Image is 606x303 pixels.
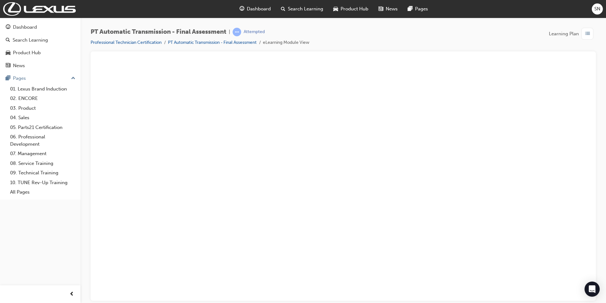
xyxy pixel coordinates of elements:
a: 06. Professional Development [8,132,78,149]
button: Learning Plan [549,28,596,40]
a: News [3,60,78,72]
div: Attempted [244,29,265,35]
span: up-icon [71,74,75,83]
li: eLearning Module View [263,39,309,46]
span: search-icon [281,5,285,13]
div: Pages [13,75,26,82]
div: Product Hub [13,49,41,56]
span: guage-icon [240,5,244,13]
span: prev-icon [69,290,74,298]
span: News [386,5,398,13]
a: 10. TUNE Rev-Up Training [8,178,78,188]
button: Pages [3,73,78,84]
div: Dashboard [13,24,37,31]
img: Trak [3,2,76,16]
a: Product Hub [3,47,78,59]
span: news-icon [378,5,383,13]
button: DashboardSearch LearningProduct HubNews [3,20,78,73]
span: Dashboard [247,5,271,13]
a: 03. Product [8,103,78,113]
a: 04. Sales [8,113,78,123]
span: pages-icon [6,76,10,81]
a: 05. Parts21 Certification [8,123,78,132]
a: 09. Technical Training [8,168,78,178]
a: PT Automatic Transmission - Final Assessment [168,40,257,45]
button: SN [592,3,603,15]
a: pages-iconPages [403,3,433,15]
a: Professional Technician Certification [91,40,162,45]
span: car-icon [333,5,338,13]
span: news-icon [6,63,10,69]
a: search-iconSearch Learning [276,3,328,15]
span: pages-icon [408,5,413,13]
a: Search Learning [3,34,78,46]
div: Open Intercom Messenger [585,282,600,297]
a: 02. ENCORE [8,94,78,103]
a: 08. Service Training [8,159,78,168]
span: | [229,28,230,36]
span: Search Learning [288,5,323,13]
a: Dashboard [3,21,78,33]
span: list-icon [585,30,590,38]
a: All Pages [8,187,78,197]
div: Search Learning [13,37,48,44]
span: car-icon [6,50,10,56]
a: 01. Lexus Brand Induction [8,84,78,94]
span: Pages [415,5,428,13]
span: Product Hub [341,5,368,13]
span: SN [594,5,600,13]
span: Learning Plan [549,30,579,38]
a: guage-iconDashboard [235,3,276,15]
span: guage-icon [6,25,10,30]
span: learningRecordVerb_ATTEMPT-icon [233,28,241,36]
span: search-icon [6,38,10,43]
a: 07. Management [8,149,78,159]
a: news-iconNews [373,3,403,15]
a: car-iconProduct Hub [328,3,373,15]
div: News [13,62,25,69]
span: PT Automatic Transmission - Final Assessment [91,28,226,36]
